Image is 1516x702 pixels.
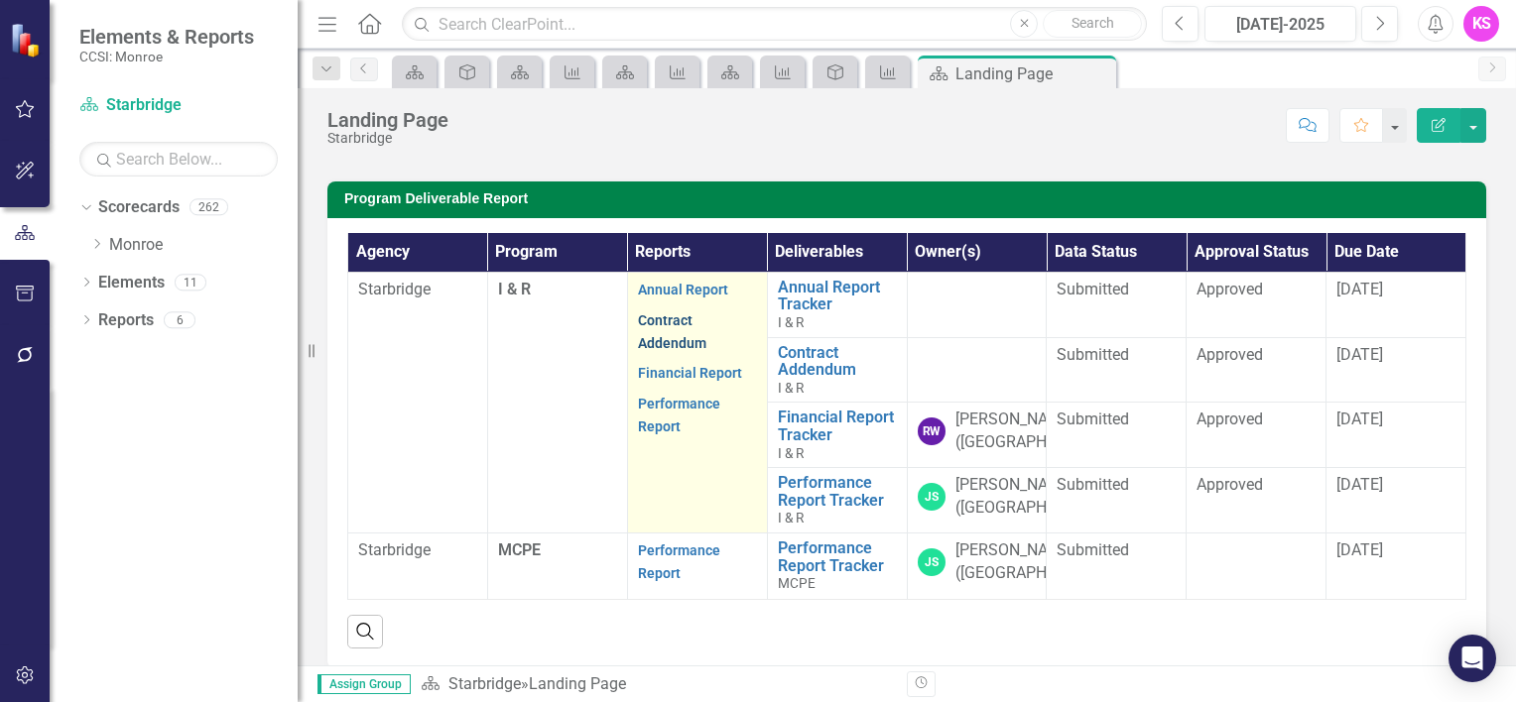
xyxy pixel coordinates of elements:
[767,532,907,599] td: Double-Click to Edit Right Click for Context Menu
[907,468,1047,533] td: Double-Click to Edit
[79,49,254,64] small: CCSI: Monroe
[358,279,477,301] p: Starbridge
[1047,532,1187,599] td: Double-Click to Edit
[907,272,1047,337] td: Double-Click to Edit
[778,314,804,330] span: I & R
[1047,272,1187,337] td: Double-Click to Edit
[627,532,767,599] td: Double-Click to Edit
[421,673,892,696] div: »
[317,674,411,694] span: Assign Group
[344,191,1476,206] h3: Program Deliverable Report
[1204,6,1356,42] button: [DATE]-2025
[348,532,488,599] td: Double-Click to Edit
[638,542,720,581] a: Performance Report
[918,548,946,576] div: JS
[1057,475,1129,494] span: Submitted
[918,483,946,511] div: JS
[627,272,767,532] td: Double-Click to Edit
[778,344,897,379] a: Contract Addendum
[778,474,897,509] a: Performance Report Tracker
[955,539,1116,585] div: [PERSON_NAME] ([GEOGRAPHIC_DATA])
[955,409,1116,454] div: [PERSON_NAME] ([GEOGRAPHIC_DATA])
[778,575,816,591] span: MCPE
[79,142,278,176] input: Search Below...
[348,272,488,532] td: Double-Click to Edit
[1326,337,1466,403] td: Double-Click to Edit
[955,474,1116,520] div: [PERSON_NAME] ([GEOGRAPHIC_DATA])
[1047,337,1187,403] td: Double-Click to Edit
[358,539,477,562] p: Starbridge
[778,409,897,443] a: Financial Report Tracker
[10,23,45,58] img: ClearPoint Strategy
[1197,280,1263,298] span: Approved
[1336,475,1383,494] span: [DATE]
[1057,409,1129,428] span: Submitted
[1326,468,1466,533] td: Double-Click to Edit
[638,282,728,297] a: Annual Report
[1047,468,1187,533] td: Double-Click to Edit
[1336,280,1383,298] span: [DATE]
[1463,6,1499,42] button: KS
[79,94,278,117] a: Starbridge
[98,272,165,294] a: Elements
[1326,403,1466,468] td: Double-Click to Edit
[767,468,907,533] td: Double-Click to Edit Right Click for Context Menu
[1187,272,1326,337] td: Double-Click to Edit
[1187,337,1326,403] td: Double-Click to Edit
[1057,540,1129,559] span: Submitted
[778,510,804,526] span: I & R
[1336,540,1383,559] span: [DATE]
[529,674,626,693] div: Landing Page
[907,403,1047,468] td: Double-Click to Edit
[109,234,298,257] a: Monroe
[767,337,907,403] td: Double-Click to Edit Right Click for Context Menu
[638,365,742,381] a: Financial Report
[918,417,946,445] div: RW
[498,540,541,559] span: MCPE
[1336,345,1383,364] span: [DATE]
[1187,403,1326,468] td: Double-Click to Edit
[1187,532,1326,599] td: Double-Click to Edit
[1072,15,1114,31] span: Search
[327,131,448,146] div: Starbridge
[1197,475,1263,494] span: Approved
[1043,10,1142,38] button: Search
[498,280,531,298] span: I & R
[402,7,1147,42] input: Search ClearPoint...
[767,403,907,468] td: Double-Click to Edit Right Click for Context Menu
[327,109,448,131] div: Landing Page
[448,674,521,693] a: Starbridge
[1197,409,1263,428] span: Approved
[1336,409,1383,428] span: [DATE]
[1326,532,1466,599] td: Double-Click to Edit
[164,311,195,328] div: 6
[778,445,804,461] span: I & R
[955,61,1111,86] div: Landing Page
[1211,13,1349,37] div: [DATE]-2025
[1057,345,1129,364] span: Submitted
[1047,403,1187,468] td: Double-Click to Edit
[1197,345,1263,364] span: Approved
[767,272,907,337] td: Double-Click to Edit Right Click for Context Menu
[907,337,1047,403] td: Double-Click to Edit
[189,199,228,216] div: 262
[98,309,154,332] a: Reports
[778,539,897,574] a: Performance Report Tracker
[778,380,804,396] span: I & R
[98,196,180,219] a: Scorecards
[638,312,706,351] a: Contract Addendum
[778,279,897,313] a: Annual Report Tracker
[1057,280,1129,298] span: Submitted
[1187,468,1326,533] td: Double-Click to Edit
[907,532,1047,599] td: Double-Click to Edit
[79,25,254,49] span: Elements & Reports
[1326,272,1466,337] td: Double-Click to Edit
[638,396,720,434] a: Performance Report
[1449,635,1496,682] div: Open Intercom Messenger
[175,274,206,291] div: 11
